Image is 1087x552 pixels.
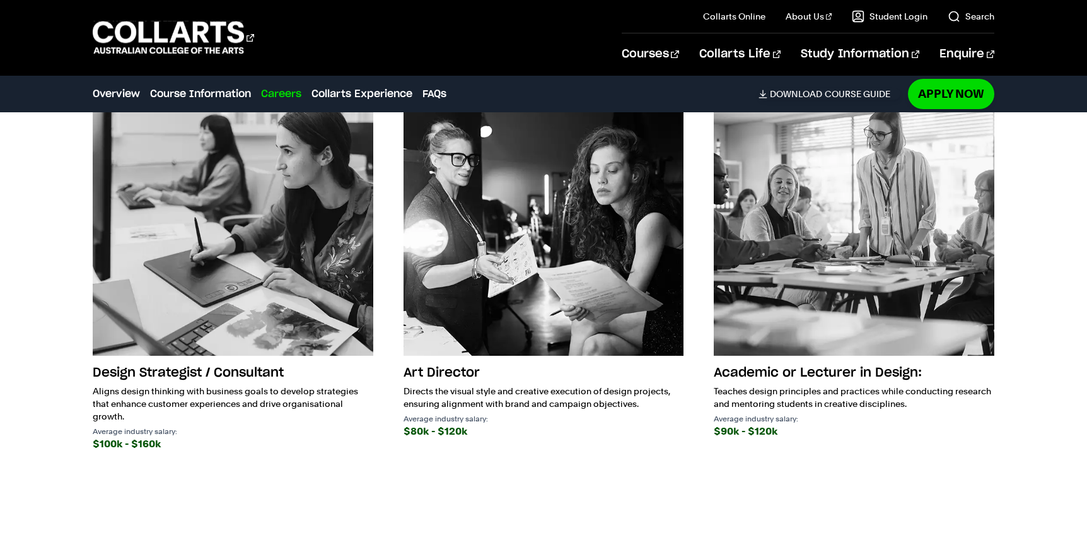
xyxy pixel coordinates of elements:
a: Apply Now [908,79,994,109]
a: Collarts Online [703,10,765,23]
a: Search [948,10,994,23]
h3: Design Strategist / Consultant [93,361,373,385]
p: Aligns design thinking with business goals to develop strategies that enhance customer experience... [93,385,373,423]
div: $90k - $120k [714,423,994,440]
div: $100k - $160k [93,435,373,453]
p: Teaches design principles and practices while conducting research and mentoring students in creat... [714,385,994,410]
a: Careers [261,86,301,102]
a: Overview [93,86,140,102]
h3: Academic or Lecturer in Design: [714,361,994,385]
span: Download [770,88,822,100]
a: Enquire [939,33,994,75]
div: Go to homepage [93,20,254,56]
p: Average industry salary: [93,428,373,435]
p: Average industry salary: [404,415,684,423]
a: FAQs [422,86,446,102]
a: About Us [786,10,832,23]
a: Collarts Life [699,33,781,75]
a: Study Information [801,33,919,75]
p: Average industry salary: [714,415,994,423]
h3: Art Director [404,361,684,385]
p: Directs the visual style and creative execution of design projects, ensuring alignment with brand... [404,385,684,410]
a: Collarts Experience [311,86,412,102]
a: Student Login [852,10,927,23]
a: DownloadCourse Guide [759,88,900,100]
div: $80k - $120k [404,423,684,440]
a: Course Information [150,86,251,102]
a: Courses [622,33,679,75]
